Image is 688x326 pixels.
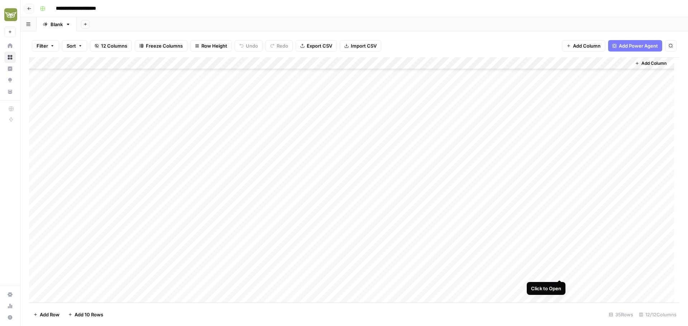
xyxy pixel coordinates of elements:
[4,74,16,86] a: Opportunities
[246,42,258,49] span: Undo
[146,42,183,49] span: Freeze Columns
[32,40,59,52] button: Filter
[40,311,59,318] span: Add Row
[64,309,107,320] button: Add 10 Rows
[37,17,77,31] a: Blank
[29,309,64,320] button: Add Row
[101,42,127,49] span: 12 Columns
[296,40,337,52] button: Export CSV
[641,60,666,67] span: Add Column
[573,42,601,49] span: Add Column
[266,40,293,52] button: Redo
[340,40,381,52] button: Import CSV
[67,42,76,49] span: Sort
[37,42,48,49] span: Filter
[190,40,232,52] button: Row Height
[4,63,16,74] a: Insights
[562,40,605,52] button: Add Column
[307,42,332,49] span: Export CSV
[90,40,132,52] button: 12 Columns
[4,86,16,97] a: Your Data
[4,300,16,312] a: Usage
[4,8,17,21] img: Evergreen Media Logo
[62,40,87,52] button: Sort
[4,289,16,300] a: Settings
[351,42,377,49] span: Import CSV
[51,21,63,28] div: Blank
[201,42,227,49] span: Row Height
[4,312,16,323] button: Help + Support
[4,40,16,52] a: Home
[235,40,263,52] button: Undo
[4,6,16,24] button: Workspace: Evergreen Media
[632,59,669,68] button: Add Column
[75,311,103,318] span: Add 10 Rows
[135,40,187,52] button: Freeze Columns
[619,42,658,49] span: Add Power Agent
[277,42,288,49] span: Redo
[4,52,16,63] a: Browse
[636,309,679,320] div: 12/12 Columns
[608,40,662,52] button: Add Power Agent
[606,309,636,320] div: 35 Rows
